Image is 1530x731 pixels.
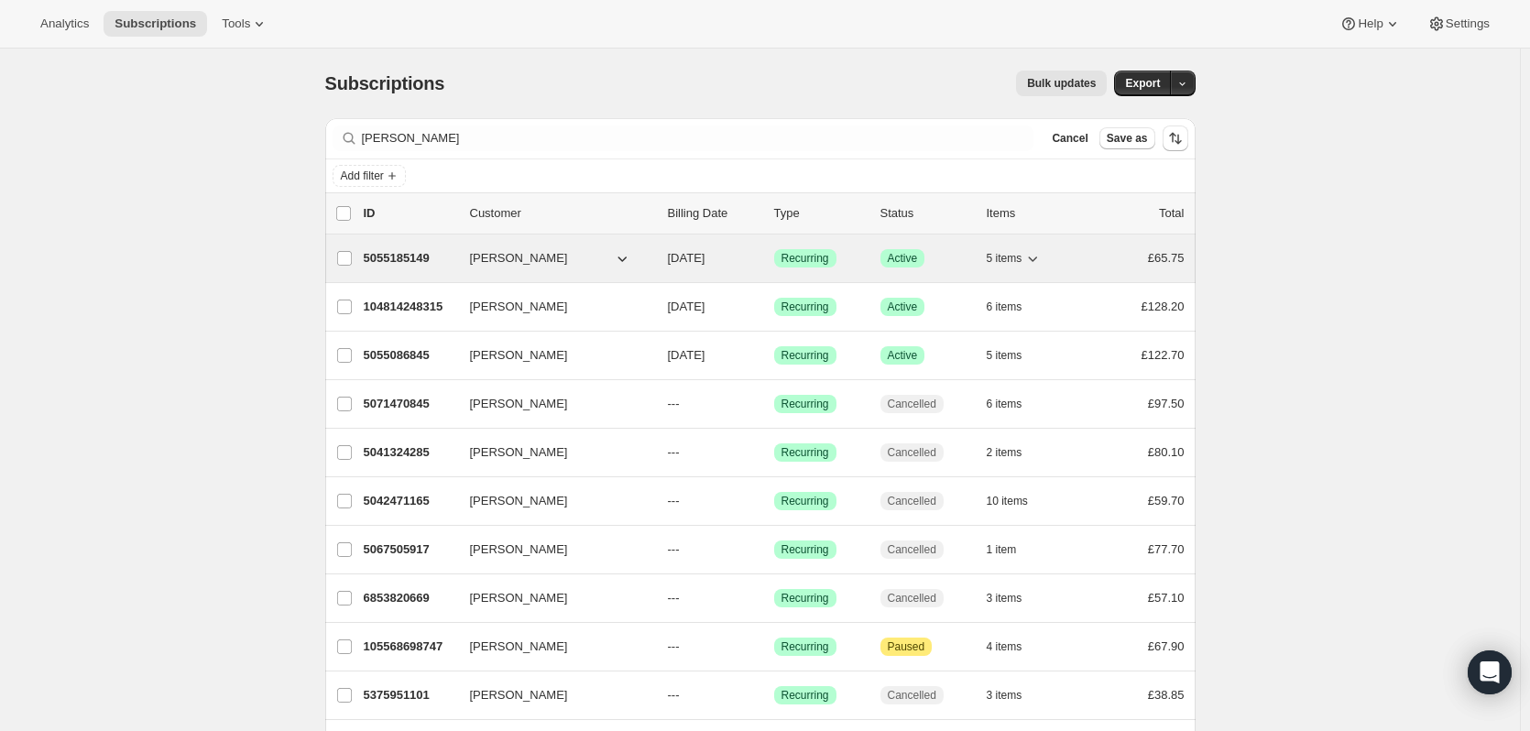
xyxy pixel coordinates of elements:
[987,391,1043,417] button: 6 items
[888,445,936,460] span: Cancelled
[781,397,829,411] span: Recurring
[668,445,680,459] span: ---
[470,204,653,223] p: Customer
[888,542,936,557] span: Cancelled
[29,11,100,37] button: Analytics
[1099,127,1155,149] button: Save as
[987,245,1043,271] button: 5 items
[364,391,1185,417] div: 5071470845[PERSON_NAME]---SuccessRecurringCancelled6 items£97.50
[362,125,1034,151] input: Filter subscribers
[470,589,568,607] span: [PERSON_NAME]
[987,591,1022,606] span: 3 items
[1446,16,1490,31] span: Settings
[364,343,1185,368] div: 5055086845[PERSON_NAME][DATE]SuccessRecurringSuccessActive5 items£122.70
[987,294,1043,320] button: 6 items
[459,389,642,419] button: [PERSON_NAME]
[781,494,829,508] span: Recurring
[668,204,760,223] p: Billing Date
[1148,494,1185,507] span: £59.70
[987,639,1022,654] span: 4 items
[987,494,1028,508] span: 10 items
[987,682,1043,708] button: 3 items
[364,346,455,365] p: 5055086845
[1468,650,1512,694] div: Open Intercom Messenger
[364,537,1185,562] div: 5067505917[PERSON_NAME]---SuccessRecurringCancelled1 item£77.70
[668,251,705,265] span: [DATE]
[364,204,1185,223] div: IDCustomerBilling DateTypeStatusItemsTotal
[459,486,642,516] button: [PERSON_NAME]
[987,204,1078,223] div: Items
[364,634,1185,660] div: 105568698747[PERSON_NAME]---SuccessRecurringAttentionPaused4 items£67.90
[1027,76,1096,91] span: Bulk updates
[987,300,1022,314] span: 6 items
[459,535,642,564] button: [PERSON_NAME]
[364,585,1185,611] div: 6853820669[PERSON_NAME]---SuccessRecurringCancelled3 items£57.10
[1148,445,1185,459] span: £80.10
[888,639,925,654] span: Paused
[364,682,1185,708] div: 5375951101[PERSON_NAME]---SuccessRecurringCancelled3 items£38.85
[333,165,406,187] button: Add filter
[470,492,568,510] span: [PERSON_NAME]
[1148,591,1185,605] span: £57.10
[364,249,455,267] p: 5055185149
[888,494,936,508] span: Cancelled
[1358,16,1382,31] span: Help
[781,591,829,606] span: Recurring
[781,639,829,654] span: Recurring
[987,348,1022,363] span: 5 items
[364,540,455,559] p: 5067505917
[880,204,972,223] p: Status
[115,16,196,31] span: Subscriptions
[888,300,918,314] span: Active
[668,494,680,507] span: ---
[888,348,918,363] span: Active
[668,591,680,605] span: ---
[211,11,279,37] button: Tools
[470,346,568,365] span: [PERSON_NAME]
[668,542,680,556] span: ---
[1052,131,1087,146] span: Cancel
[781,251,829,266] span: Recurring
[470,395,568,413] span: [PERSON_NAME]
[987,397,1022,411] span: 6 items
[1148,251,1185,265] span: £65.75
[459,584,642,613] button: [PERSON_NAME]
[470,249,568,267] span: [PERSON_NAME]
[1416,11,1501,37] button: Settings
[40,16,89,31] span: Analytics
[1016,71,1107,96] button: Bulk updates
[1148,397,1185,410] span: £97.50
[1159,204,1184,223] p: Total
[341,169,384,183] span: Add filter
[470,540,568,559] span: [PERSON_NAME]
[668,348,705,362] span: [DATE]
[364,294,1185,320] div: 104814248315[PERSON_NAME][DATE]SuccessRecurringSuccessActive6 items£128.20
[1148,639,1185,653] span: £67.90
[459,681,642,710] button: [PERSON_NAME]
[470,638,568,656] span: [PERSON_NAME]
[1328,11,1412,37] button: Help
[104,11,207,37] button: Subscriptions
[888,688,936,703] span: Cancelled
[781,348,829,363] span: Recurring
[1142,348,1185,362] span: £122.70
[459,632,642,661] button: [PERSON_NAME]
[987,585,1043,611] button: 3 items
[987,251,1022,266] span: 5 items
[781,542,829,557] span: Recurring
[364,245,1185,271] div: 5055185149[PERSON_NAME][DATE]SuccessRecurringSuccessActive5 items£65.75
[987,688,1022,703] span: 3 items
[1125,76,1160,91] span: Export
[668,300,705,313] span: [DATE]
[987,343,1043,368] button: 5 items
[987,634,1043,660] button: 4 items
[888,397,936,411] span: Cancelled
[364,443,455,462] p: 5041324285
[459,292,642,322] button: [PERSON_NAME]
[781,688,829,703] span: Recurring
[364,395,455,413] p: 5071470845
[459,438,642,467] button: [PERSON_NAME]
[888,251,918,266] span: Active
[364,488,1185,514] div: 5042471165[PERSON_NAME]---SuccessRecurringCancelled10 items£59.70
[987,537,1037,562] button: 1 item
